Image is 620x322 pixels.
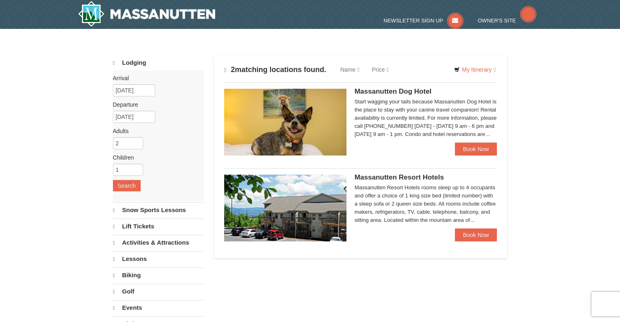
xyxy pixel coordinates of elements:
a: Price [366,61,395,78]
a: Newsletter Sign Up [384,18,463,24]
span: Owner's Site [478,18,516,24]
a: Snow Sports Lessons [113,202,204,218]
div: Start wagging your tails because Massanutten Dog Hotel is the place to stay with your canine trav... [355,98,497,138]
a: Lessons [113,251,204,267]
span: Massanutten Dog Hotel [355,88,432,95]
a: Lodging [113,55,204,70]
a: Activities & Attractions [113,235,204,250]
a: Massanutten Resort [78,1,216,27]
a: Events [113,300,204,315]
img: 27428181-5-81c892a3.jpg [224,89,346,156]
span: Newsletter Sign Up [384,18,443,24]
button: Search [113,180,141,191]
a: Lift Tickets [113,219,204,234]
div: Massanutten Resort Hotels rooms sleep up to 4 occupants and offer a choice of 1 king size bed (li... [355,184,497,224]
a: Book Now [455,228,497,241]
label: Adults [113,127,198,135]
a: Biking [113,267,204,283]
a: Book Now [455,142,497,156]
img: 19219026-1-e3b4ac8e.jpg [224,175,346,241]
img: Massanutten Resort Logo [78,1,216,27]
a: My Itinerary [449,64,501,76]
label: Arrival [113,74,198,82]
label: Children [113,153,198,162]
a: Name [334,61,366,78]
label: Departure [113,101,198,109]
a: Owner's Site [478,18,536,24]
span: Massanutten Resort Hotels [355,173,444,181]
a: Golf [113,284,204,299]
